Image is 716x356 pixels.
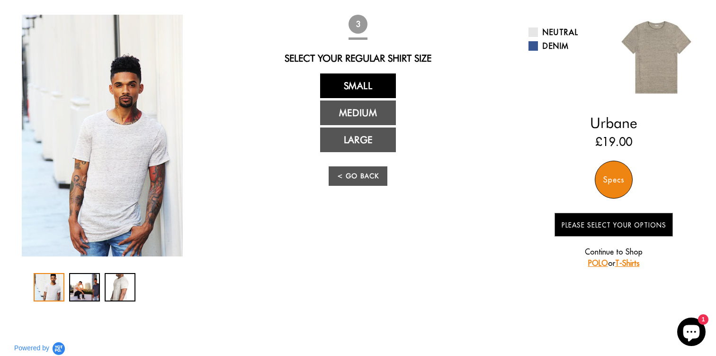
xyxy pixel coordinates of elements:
a: Neutral [528,27,607,38]
a: Large [320,128,396,152]
h2: Urbane [528,114,699,131]
a: Small [320,73,396,98]
div: Specs [595,161,633,199]
button: Please Select Your Options [555,213,673,237]
a: T-Shirts [615,258,640,268]
span: Please Select Your Options [562,221,666,229]
h2: Select Your Regular Shirt Size [245,53,470,64]
ins: £19.00 [595,133,632,150]
a: Medium [320,100,396,125]
inbox-online-store-chat: Shopify online store chat [674,318,708,348]
a: < Go Back [329,166,387,186]
a: Denim [528,40,607,52]
span: Powered by [14,344,49,352]
div: 3 / 3 [105,273,135,301]
div: 1 / 3 [34,273,64,301]
img: 07.jpg [614,15,699,100]
div: 1 / 3 [17,15,188,256]
div: 2 / 3 [69,273,100,301]
a: POLO [588,258,608,268]
p: Continue to Shop or [555,246,673,269]
img: IMG_2252_copy_1024x1024_2x_2df0954d-29b1-4e4f-b178-847c5e09e1cb_340x.jpg [22,15,183,256]
span: 3 [349,15,367,34]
